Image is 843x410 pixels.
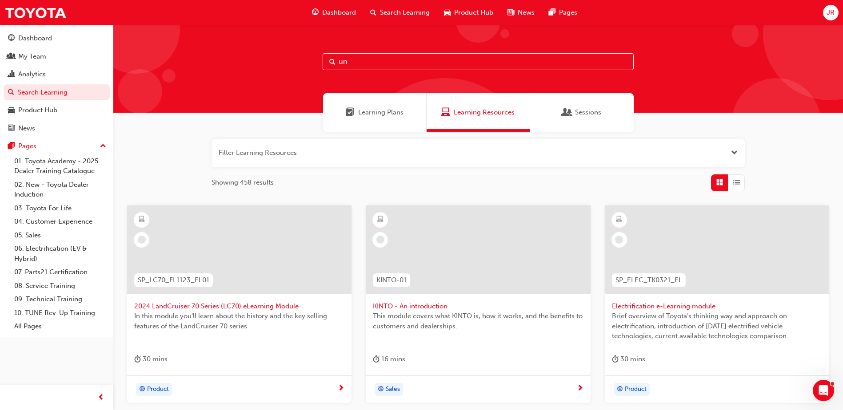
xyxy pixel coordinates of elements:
a: SP_ELEC_TK0321_ELElectrification e-Learning moduleBrief overview of Toyota’s thinking way and app... [605,205,829,403]
a: Analytics [4,66,110,83]
span: target-icon [139,384,145,395]
span: Product [625,384,647,394]
span: JR [827,8,835,18]
span: target-icon [378,384,384,395]
span: Search Learning [380,8,430,18]
span: learningResourceType_ELEARNING-icon [139,214,145,225]
a: guage-iconDashboard [305,4,363,22]
span: In this module you'll learn about the history and the key selling features of the LandCruiser 70 ... [134,311,344,331]
span: news-icon [507,7,514,18]
a: Learning PlansLearning Plans [323,93,427,132]
a: car-iconProduct Hub [437,4,500,22]
span: KINTO-01 [376,275,407,285]
a: Search Learning [4,84,110,101]
a: Dashboard [4,30,110,47]
a: SP_LC70_FL1123_EL012024 LandCruiser 70 Series (LC70) eLearning ModuleIn this module you'll learn ... [127,205,352,403]
span: prev-icon [98,392,104,403]
span: Pages [559,8,577,18]
span: Product Hub [454,8,493,18]
a: news-iconNews [500,4,542,22]
span: search-icon [370,7,376,18]
div: Analytics [18,69,46,79]
span: SP_ELEC_TK0321_EL [615,275,682,285]
span: news-icon [8,125,15,133]
span: learningResourceType_ELEARNING-icon [616,214,622,225]
a: 08. Service Training [11,279,110,293]
span: List [733,177,740,188]
div: Product Hub [18,105,57,115]
span: This module covers what KINTO is, how it works, and the benefits to customers and dealerships. [373,311,583,331]
button: Pages [4,138,110,154]
span: Sessions [575,107,601,118]
span: guage-icon [312,7,319,18]
span: next-icon [338,385,344,393]
span: duration-icon [612,354,619,365]
iframe: Intercom live chat [813,380,834,401]
span: Grid [716,177,723,188]
span: 2024 LandCruiser 70 Series (LC70) eLearning Module [134,301,344,311]
span: Sales [386,384,400,394]
a: 10. TUNE Rev-Up Training [11,306,110,320]
a: SessionsSessions [530,93,634,132]
a: All Pages [11,319,110,333]
span: pages-icon [549,7,555,18]
span: Sessions [563,107,571,118]
span: target-icon [617,384,623,395]
span: learningRecordVerb_NONE-icon [615,236,623,244]
span: next-icon [577,385,583,393]
span: Learning Plans [358,107,404,118]
img: Trak [4,3,67,23]
span: Electrification e-Learning module [612,301,822,311]
div: Dashboard [18,33,52,43]
span: duration-icon [373,354,380,365]
span: Product [147,384,169,394]
a: Learning ResourcesLearning Resources [427,93,530,132]
span: Learning Plans [346,107,355,118]
a: 04. Customer Experience [11,215,110,229]
a: 09. Technical Training [11,292,110,306]
div: My Team [18,51,46,62]
a: Product Hub [4,102,110,118]
a: 05. Sales [11,229,110,242]
span: learningRecordVerb_NONE-icon [376,236,384,244]
span: search-icon [8,89,14,97]
span: SP_LC70_FL1123_EL01 [138,275,209,285]
button: DashboardMy TeamAnalyticsSearch LearningProduct HubNews [4,28,110,138]
div: News [18,123,35,134]
a: search-iconSearch Learning [363,4,437,22]
span: duration-icon [134,354,141,365]
span: Search [329,57,336,67]
button: JR [823,5,839,20]
span: Showing 458 results [212,177,274,188]
span: Learning Resources [441,107,450,118]
span: Brief overview of Toyota’s thinking way and approach on electrification, introduction of [DATE] e... [612,311,822,341]
div: 30 mins [612,354,645,365]
span: learningRecordVerb_NONE-icon [138,236,146,244]
span: KINTO - An introduction [373,301,583,311]
a: KINTO-01KINTO - An introductionThis module covers what KINTO is, how it works, and the benefits t... [366,205,590,403]
div: 30 mins [134,354,168,365]
a: 03. Toyota For Life [11,201,110,215]
a: 02. New - Toyota Dealer Induction [11,178,110,201]
span: pages-icon [8,142,15,150]
a: pages-iconPages [542,4,584,22]
button: Open the filter [731,148,738,158]
a: 07. Parts21 Certification [11,265,110,279]
span: guage-icon [8,35,15,43]
a: 06. Electrification (EV & Hybrid) [11,242,110,265]
span: News [518,8,535,18]
span: car-icon [444,7,451,18]
span: Learning Resources [454,107,515,118]
span: people-icon [8,53,15,61]
span: up-icon [100,141,106,152]
div: 16 mins [373,354,405,365]
a: 01. Toyota Academy - 2025 Dealer Training Catalogue [11,154,110,178]
a: My Team [4,48,110,65]
span: Dashboard [322,8,356,18]
div: Pages [18,141,36,151]
span: chart-icon [8,71,15,79]
span: car-icon [8,106,15,114]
